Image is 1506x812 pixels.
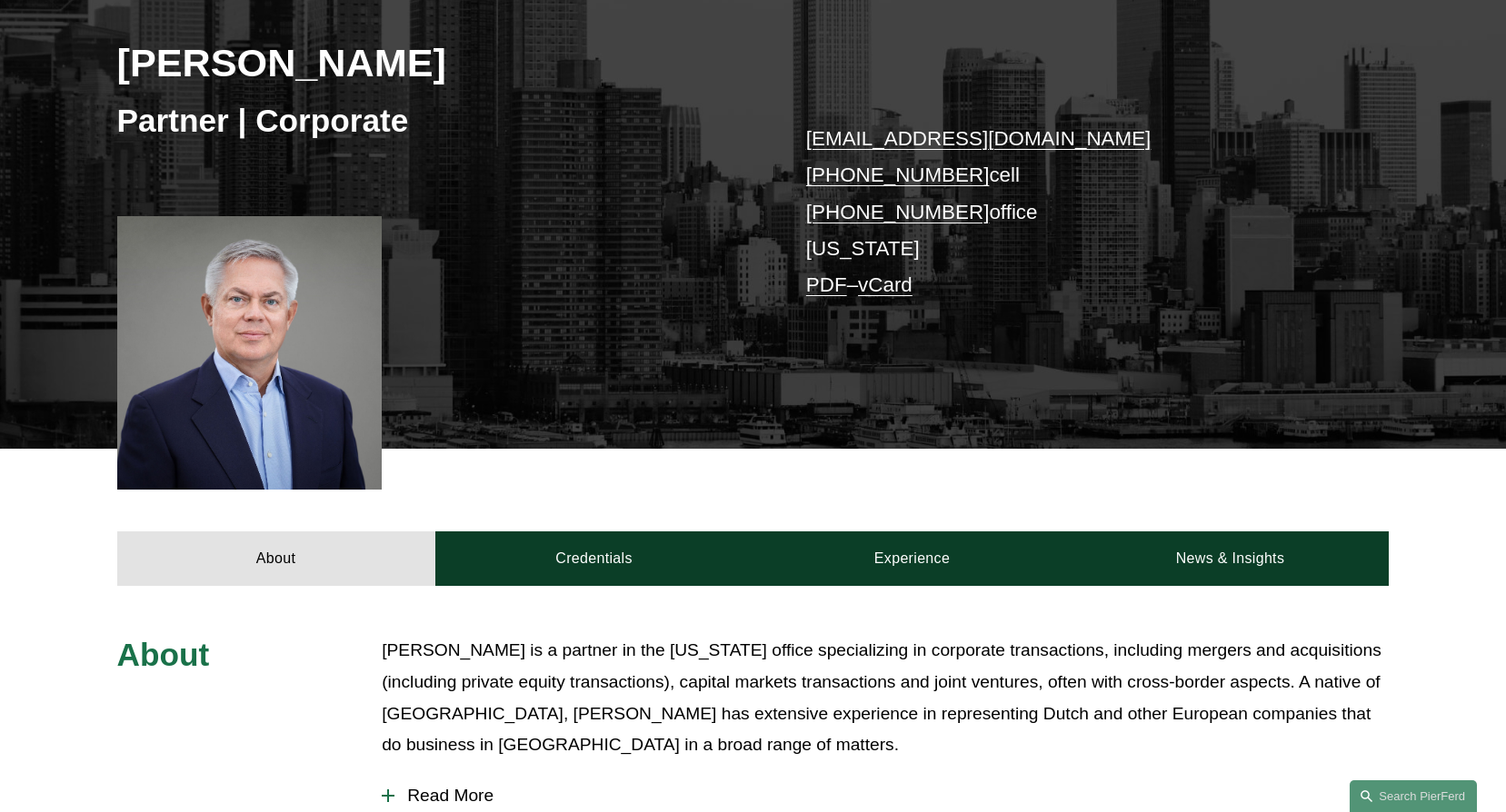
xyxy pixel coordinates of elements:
a: PDF [806,273,847,296]
h3: Partner | Corporate [117,101,753,141]
a: About [117,531,435,586]
a: vCard [858,273,913,296]
p: cell office [US_STATE] – [806,121,1336,304]
a: Experience [753,531,1072,586]
a: Credentials [435,531,753,586]
a: [PHONE_NUMBER] [806,163,990,186]
span: Read More [394,786,1389,806]
a: [EMAIL_ADDRESS][DOMAIN_NAME] [806,127,1151,150]
a: News & Insights [1071,531,1389,586]
a: [PHONE_NUMBER] [806,201,990,223]
span: About [117,637,210,672]
p: [PERSON_NAME] is a partner in the [US_STATE] office specializing in corporate transactions, inclu... [382,635,1389,760]
a: Search this site [1350,780,1477,812]
h2: [PERSON_NAME] [117,39,753,86]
